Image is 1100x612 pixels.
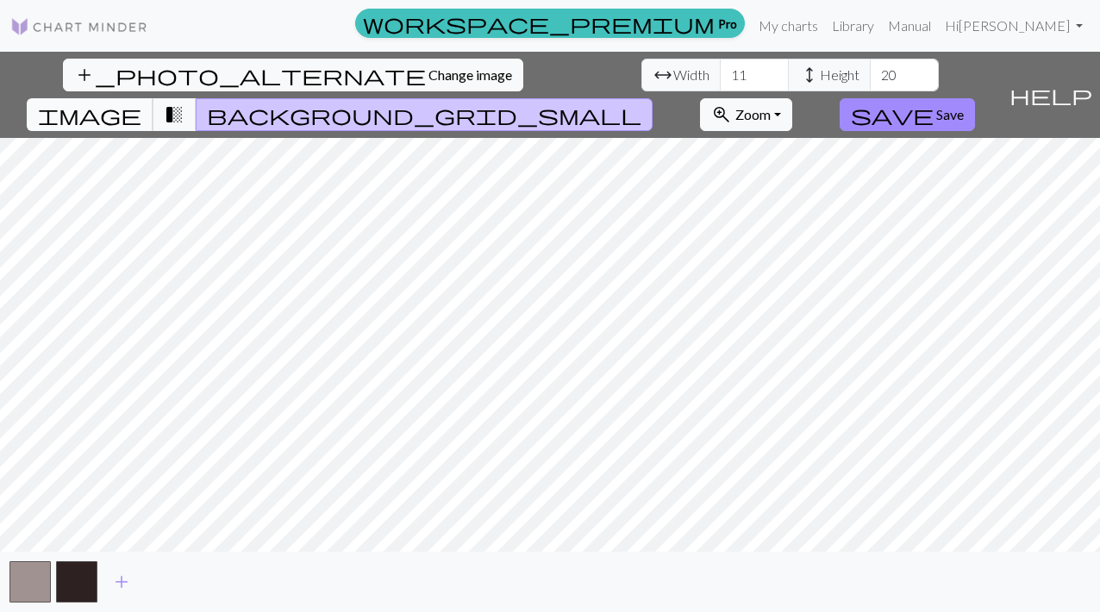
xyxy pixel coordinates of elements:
[881,9,938,43] a: Manual
[825,9,881,43] a: Library
[1002,52,1100,138] button: Help
[653,63,673,87] span: arrow_range
[820,65,859,85] span: Height
[100,565,143,598] button: Add color
[164,103,184,127] span: transition_fade
[111,570,132,594] span: add
[936,106,964,122] span: Save
[851,103,934,127] span: save
[355,9,745,38] a: Pro
[10,16,148,37] img: Logo
[363,11,715,35] span: workspace_premium
[428,66,512,83] span: Change image
[938,9,1090,43] a: Hi[PERSON_NAME]
[752,9,825,43] a: My charts
[74,63,426,87] span: add_photo_alternate
[840,98,975,131] button: Save
[207,103,641,127] span: background_grid_small
[673,65,709,85] span: Width
[735,106,771,122] span: Zoom
[63,59,523,91] button: Change image
[1009,83,1092,107] span: help
[700,98,792,131] button: Zoom
[38,103,141,127] span: image
[711,103,732,127] span: zoom_in
[799,63,820,87] span: height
